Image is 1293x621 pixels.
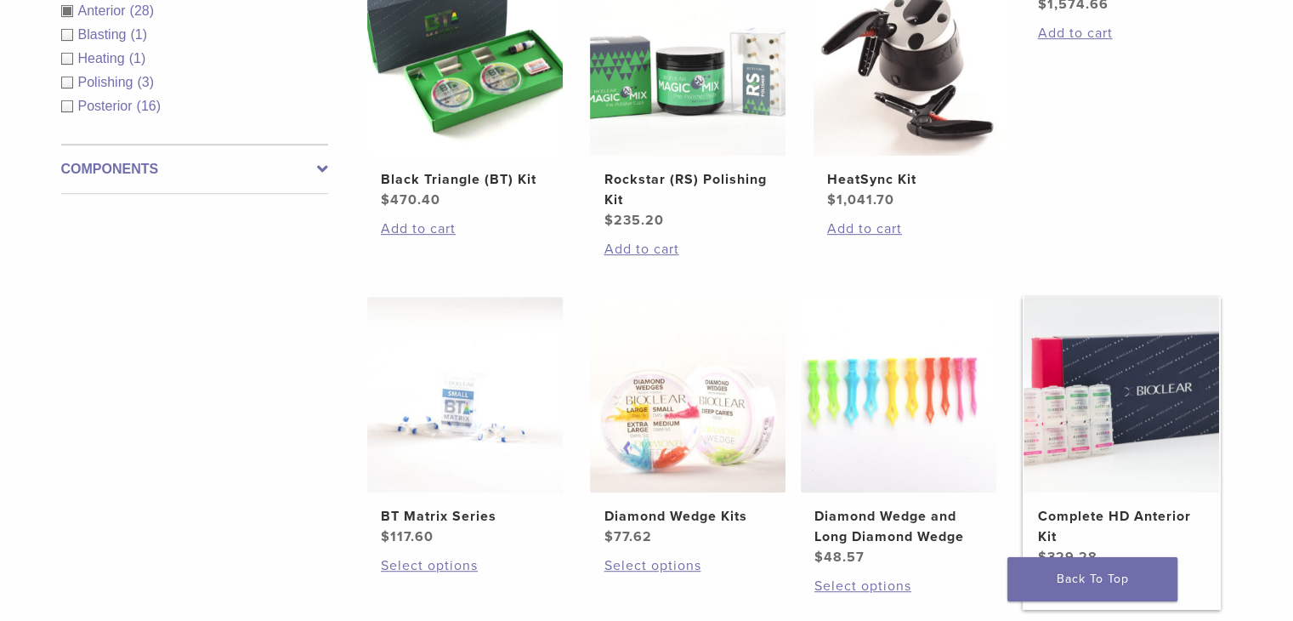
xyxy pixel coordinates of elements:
[814,506,983,547] h2: Diamond Wedge and Long Diamond Wedge
[130,27,147,42] span: (1)
[137,99,161,113] span: (16)
[814,576,983,596] a: Select options for “Diamond Wedge and Long Diamond Wedge”
[381,219,549,239] a: Add to cart: “Black Triangle (BT) Kit”
[604,528,613,545] span: $
[78,27,131,42] span: Blasting
[1037,506,1205,547] h2: Complete HD Anterior Kit
[1037,549,1046,566] span: $
[604,528,651,545] bdi: 77.62
[366,297,564,547] a: BT Matrix SeriesBT Matrix Series $117.60
[814,549,865,566] bdi: 48.57
[1037,549,1097,566] bdi: 329.28
[1007,557,1177,601] a: Back To Top
[78,75,138,89] span: Polishing
[381,191,440,208] bdi: 470.40
[381,169,549,190] h2: Black Triangle (BT) Kit
[604,212,613,229] span: $
[801,297,996,493] img: Diamond Wedge and Long Diamond Wedge
[1037,23,1205,43] a: Add to cart: “Blaster Kit”
[800,297,998,567] a: Diamond Wedge and Long Diamond WedgeDiamond Wedge and Long Diamond Wedge $48.57
[381,555,549,576] a: Select options for “BT Matrix Series”
[827,191,836,208] span: $
[589,297,787,547] a: Diamond Wedge KitsDiamond Wedge Kits $77.62
[61,159,328,179] label: Components
[381,528,434,545] bdi: 117.60
[78,3,130,18] span: Anterior
[381,528,390,545] span: $
[129,51,146,66] span: (1)
[78,99,137,113] span: Posterior
[604,169,772,210] h2: Rockstar (RS) Polishing Kit
[827,191,894,208] bdi: 1,041.70
[381,506,549,527] h2: BT Matrix Series
[1024,297,1219,493] img: Complete HD Anterior Kit
[604,555,772,576] a: Select options for “Diamond Wedge Kits”
[827,169,995,190] h2: HeatSync Kit
[590,297,785,493] img: Diamond Wedge Kits
[130,3,154,18] span: (28)
[367,297,563,493] img: BT Matrix Series
[78,51,129,66] span: Heating
[827,219,995,239] a: Add to cart: “HeatSync Kit”
[137,75,154,89] span: (3)
[814,549,824,566] span: $
[604,212,663,229] bdi: 235.20
[381,191,390,208] span: $
[604,239,772,259] a: Add to cart: “Rockstar (RS) Polishing Kit”
[1023,297,1221,567] a: Complete HD Anterior KitComplete HD Anterior Kit $329.28
[604,506,772,527] h2: Diamond Wedge Kits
